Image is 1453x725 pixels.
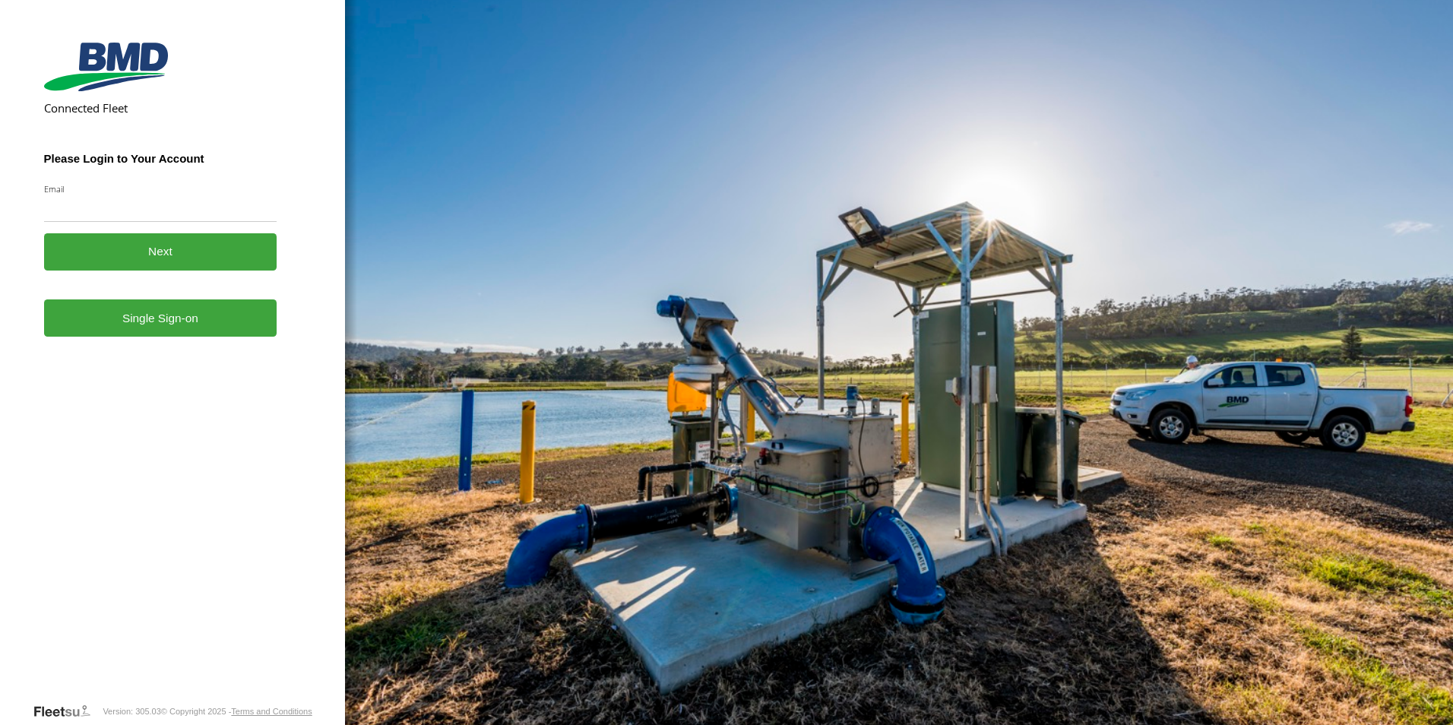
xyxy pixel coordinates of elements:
a: Single Sign-on [44,299,277,337]
button: Next [44,233,277,271]
h3: Please Login to Your Account [44,152,277,165]
a: Terms and Conditions [231,707,312,716]
h2: Connected Fleet [44,100,277,116]
div: Version: 305.03 [103,707,160,716]
img: BMD [44,43,168,91]
a: Visit our Website [33,704,103,719]
label: Email [44,183,277,195]
div: © Copyright 2025 - [161,707,312,716]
